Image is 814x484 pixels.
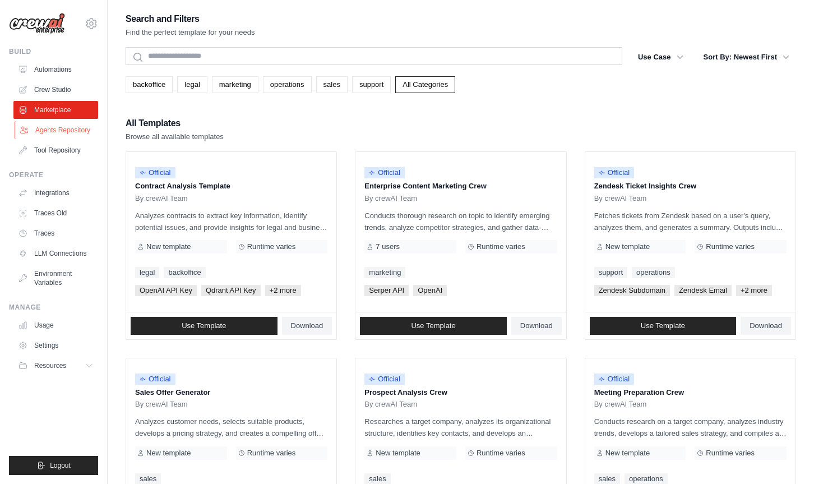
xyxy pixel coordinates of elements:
span: Download [520,321,553,330]
a: marketing [364,267,405,278]
span: Serper API [364,285,409,296]
a: Settings [13,337,98,354]
p: Conducts thorough research on topic to identify emerging trends, analyze competitor strategies, a... [364,210,557,233]
p: Analyzes contracts to extract key information, identify potential issues, and provide insights fo... [135,210,327,233]
span: By crewAI Team [594,400,647,409]
a: Download [282,317,332,335]
span: Runtime varies [477,242,525,251]
a: Usage [13,316,98,334]
p: Enterprise Content Marketing Crew [364,181,557,192]
a: Traces [13,224,98,242]
div: Build [9,47,98,56]
p: Analyzes customer needs, selects suitable products, develops a pricing strategy, and creates a co... [135,416,327,439]
button: Logout [9,456,98,475]
span: Resources [34,361,66,370]
p: Conducts research on a target company, analyzes industry trends, develops a tailored sales strate... [594,416,787,439]
span: New template [146,242,191,251]
span: Runtime varies [706,449,755,458]
p: Browse all available templates [126,131,224,142]
span: +2 more [736,285,772,296]
a: legal [135,267,159,278]
a: LLM Connections [13,245,98,262]
h2: All Templates [126,116,224,131]
a: Marketplace [13,101,98,119]
p: Sales Offer Generator [135,387,327,398]
span: Official [594,374,635,385]
span: Runtime varies [706,242,755,251]
span: Qdrant API Key [201,285,261,296]
p: Meeting Preparation Crew [594,387,787,398]
span: +2 more [265,285,301,296]
span: Runtime varies [477,449,525,458]
span: Zendesk Subdomain [594,285,670,296]
span: OpenAI API Key [135,285,197,296]
a: operations [263,76,312,93]
a: All Categories [395,76,455,93]
a: Tool Repository [13,141,98,159]
a: Use Template [131,317,277,335]
a: support [352,76,391,93]
span: New template [605,242,650,251]
p: Prospect Analysis Crew [364,387,557,398]
p: Zendesk Ticket Insights Crew [594,181,787,192]
span: By crewAI Team [364,194,417,203]
span: 7 users [376,242,400,251]
p: Find the perfect template for your needs [126,27,255,38]
a: legal [177,76,207,93]
a: marketing [212,76,258,93]
span: Runtime varies [247,242,296,251]
a: sales [316,76,348,93]
p: Researches a target company, analyzes its organizational structure, identifies key contacts, and ... [364,416,557,439]
a: Use Template [590,317,737,335]
a: Environment Variables [13,265,98,292]
div: Manage [9,303,98,312]
span: Official [364,374,405,385]
a: Use Template [360,317,507,335]
a: Download [741,317,791,335]
span: Official [135,167,175,178]
span: OpenAI [413,285,447,296]
button: Use Case [631,47,690,67]
span: Use Template [641,321,685,330]
span: By crewAI Team [594,194,647,203]
a: Crew Studio [13,81,98,99]
span: By crewAI Team [135,400,188,409]
span: Download [750,321,782,330]
span: Download [291,321,323,330]
a: Download [511,317,562,335]
span: By crewAI Team [135,194,188,203]
span: By crewAI Team [364,400,417,409]
a: backoffice [164,267,205,278]
button: Resources [13,357,98,375]
span: Logout [50,461,71,470]
p: Contract Analysis Template [135,181,327,192]
p: Fetches tickets from Zendesk based on a user's query, analyzes them, and generates a summary. Out... [594,210,787,233]
a: operations [632,267,675,278]
div: Operate [9,170,98,179]
a: Automations [13,61,98,79]
a: Integrations [13,184,98,202]
span: Runtime varies [247,449,296,458]
span: Use Template [411,321,455,330]
a: support [594,267,627,278]
button: Sort By: Newest First [697,47,796,67]
span: Official [594,167,635,178]
a: backoffice [126,76,173,93]
img: Logo [9,13,65,34]
span: Official [135,374,175,385]
h2: Search and Filters [126,11,255,27]
a: Traces Old [13,204,98,222]
span: New template [146,449,191,458]
span: Zendesk Email [674,285,732,296]
span: New template [376,449,420,458]
a: Agents Repository [15,121,99,139]
span: Official [364,167,405,178]
span: New template [605,449,650,458]
span: Use Template [182,321,226,330]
